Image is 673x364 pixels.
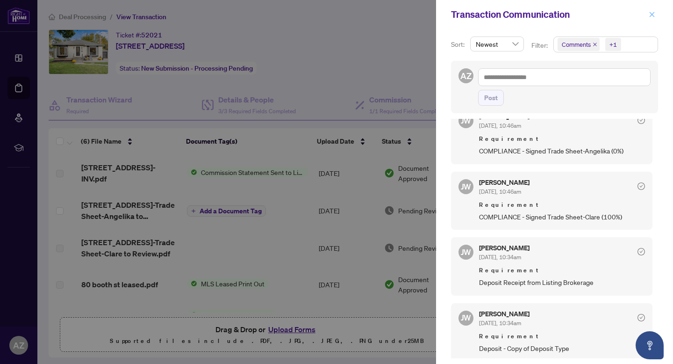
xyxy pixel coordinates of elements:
[479,211,645,222] span: COMPLIANCE - Signed Trade Sheet-Clare (100%)
[479,332,645,341] span: Requirement
[461,115,471,127] span: JW
[461,246,471,258] span: JW
[479,245,530,251] h5: [PERSON_NAME]
[636,331,664,359] button: Open asap
[479,266,645,275] span: Requirement
[479,320,521,327] span: [DATE], 10:34am
[460,69,472,82] span: AZ
[558,38,600,51] span: Comments
[649,11,655,18] span: close
[461,181,471,193] span: JW
[479,179,530,186] h5: [PERSON_NAME]
[479,343,645,354] span: Deposit - Copy of Deposit Type
[637,248,645,255] span: check-circle
[479,146,645,156] span: COMPLIANCE - Signed Trade Sheet-Angelika (0%)
[593,42,597,47] span: close
[479,122,521,129] span: [DATE], 10:46am
[637,116,645,124] span: check-circle
[479,134,645,144] span: Requirement
[637,314,645,321] span: check-circle
[461,312,471,324] span: JW
[451,39,466,50] p: Sort:
[609,40,617,49] div: +1
[451,7,646,22] div: Transaction Communication
[476,37,518,51] span: Newest
[479,277,645,288] span: Deposit Receipt from Listing Brokerage
[637,182,645,190] span: check-circle
[479,254,521,261] span: [DATE], 10:34am
[562,40,591,49] span: Comments
[478,90,504,106] button: Post
[479,188,521,195] span: [DATE], 10:46am
[479,311,530,317] h5: [PERSON_NAME]
[531,40,549,51] p: Filter:
[479,200,645,210] span: Requirement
